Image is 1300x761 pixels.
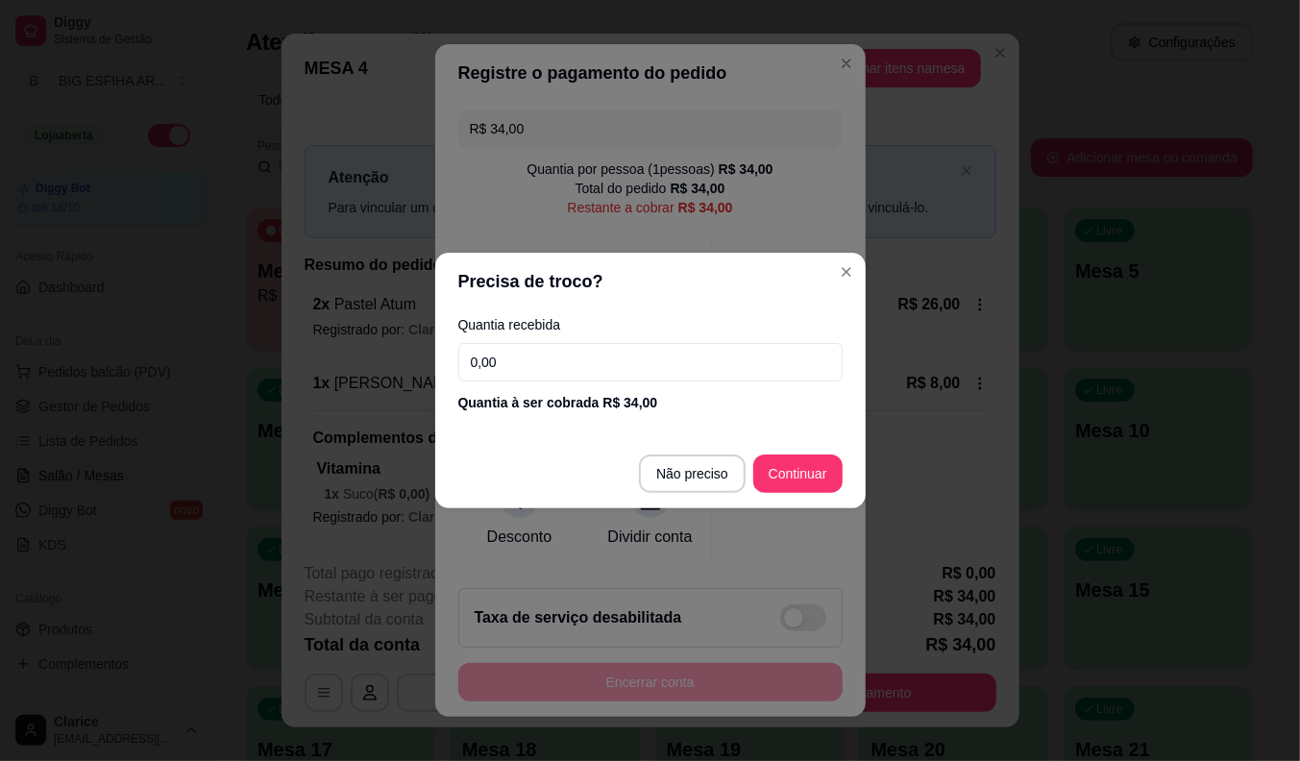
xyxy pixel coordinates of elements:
[753,454,843,493] button: Continuar
[435,253,866,310] header: Precisa de troco?
[458,393,843,412] div: Quantia à ser cobrada R$ 34,00
[639,454,746,493] button: Não preciso
[458,318,843,331] label: Quantia recebida
[831,257,862,287] button: Close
